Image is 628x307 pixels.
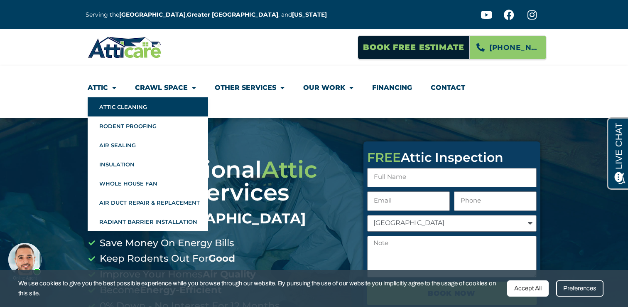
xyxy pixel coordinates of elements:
a: Air Duct Repair & Replacement [88,193,208,212]
a: Greater [GEOGRAPHIC_DATA] [187,11,278,18]
a: Our Work [303,78,353,97]
nav: Menu [88,78,540,106]
div: Preferences [556,280,603,297]
div: in the [GEOGRAPHIC_DATA] [88,210,351,227]
a: [GEOGRAPHIC_DATA] [119,11,186,18]
div: Accept All [507,280,549,297]
span: Improve Your Homes [98,267,256,282]
span: Keep Rodents Out For [98,251,235,267]
a: [US_STATE] [292,11,327,18]
a: Attic Cleaning [88,97,208,116]
a: Rodent Proofing [88,116,208,136]
span: FREE [367,150,401,165]
a: Other Services [215,78,285,97]
ul: Attic [88,97,208,231]
div: Attic Inspection [367,151,537,164]
b: Air Quality [203,268,256,280]
a: Financing [372,78,412,97]
a: Air Sealing [88,136,208,155]
span: Opens a chat window [20,7,67,17]
div: #1 Professional Services [88,158,351,227]
a: Book Free Estimate [358,35,470,59]
b: Good [209,253,235,264]
span: We use cookies to give you the best possible experience while you browse through our website. By ... [18,278,501,299]
a: Insulation [88,155,208,174]
span: Save Money On Energy Bills [98,235,234,251]
a: Radiant Barrier Installation [88,212,208,231]
input: Full Name [367,168,537,188]
a: Crawl Space [135,78,196,97]
a: Whole House Fan [88,174,208,193]
span: Book Free Estimate [363,40,464,55]
a: Attic [88,78,116,97]
input: Only numbers and phone characters (#, -, *, etc) are accepted. [454,191,537,211]
input: Email [367,191,450,211]
span: [PHONE_NUMBER] [489,40,540,54]
iframe: Chat Invitation [4,220,137,282]
p: Serving the , , and [86,10,333,20]
a: [PHONE_NUMBER] [470,35,547,59]
a: Contact [431,78,465,97]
